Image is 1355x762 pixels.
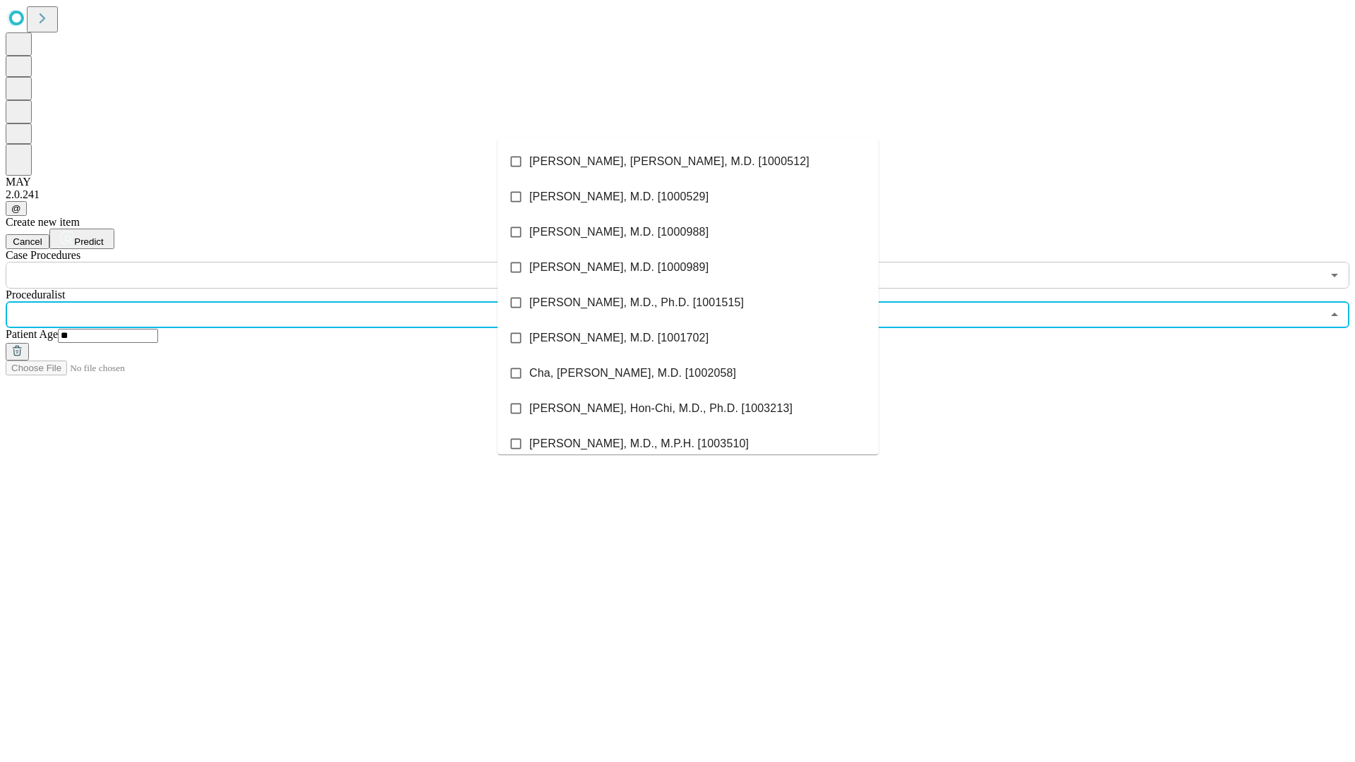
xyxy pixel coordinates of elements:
[74,236,103,247] span: Predict
[529,329,709,346] span: [PERSON_NAME], M.D. [1001702]
[6,328,58,340] span: Patient Age
[529,365,736,382] span: Cha, [PERSON_NAME], M.D. [1002058]
[11,203,21,214] span: @
[6,234,49,249] button: Cancel
[529,435,749,452] span: [PERSON_NAME], M.D., M.P.H. [1003510]
[529,400,793,417] span: [PERSON_NAME], Hon-Chi, M.D., Ph.D. [1003213]
[6,176,1349,188] div: MAY
[6,289,65,301] span: Proceduralist
[6,216,80,228] span: Create new item
[529,294,744,311] span: [PERSON_NAME], M.D., Ph.D. [1001515]
[6,249,80,261] span: Scheduled Procedure
[529,259,709,276] span: [PERSON_NAME], M.D. [1000989]
[529,188,709,205] span: [PERSON_NAME], M.D. [1000529]
[1325,305,1344,325] button: Close
[1325,265,1344,285] button: Open
[6,201,27,216] button: @
[529,224,709,241] span: [PERSON_NAME], M.D. [1000988]
[13,236,42,247] span: Cancel
[6,188,1349,201] div: 2.0.241
[49,229,114,249] button: Predict
[529,153,809,170] span: [PERSON_NAME], [PERSON_NAME], M.D. [1000512]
